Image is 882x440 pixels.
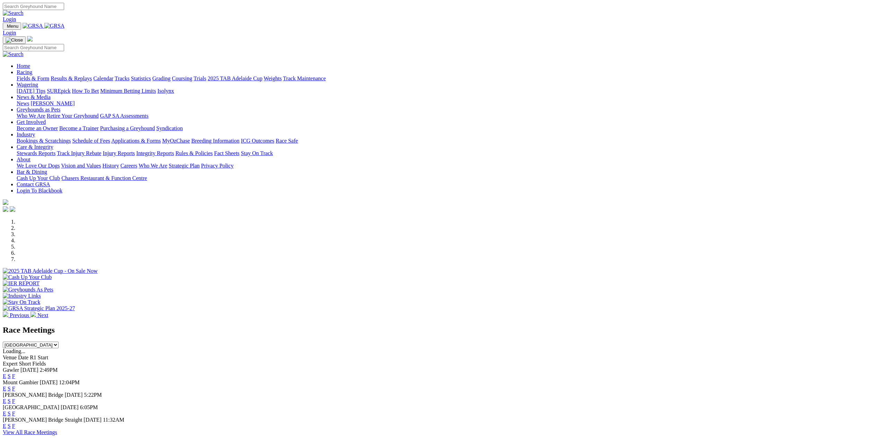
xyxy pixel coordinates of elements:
[17,150,55,156] a: Stewards Reports
[3,386,6,392] a: E
[3,404,59,410] span: [GEOGRAPHIC_DATA]
[32,361,46,367] span: Fields
[201,163,234,169] a: Privacy Policy
[172,75,192,81] a: Coursing
[115,75,130,81] a: Tracks
[17,113,879,119] div: Greyhounds as Pets
[3,312,8,317] img: chevron-left-pager-white.svg
[208,75,262,81] a: 2025 TAB Adelaide Cup
[17,163,60,169] a: We Love Our Dogs
[30,354,48,360] span: R1 Start
[30,312,48,318] a: Next
[72,138,110,144] a: Schedule of Fees
[264,75,282,81] a: Weights
[93,75,113,81] a: Calendar
[3,312,30,318] a: Previous
[100,88,156,94] a: Minimum Betting Limits
[61,404,79,410] span: [DATE]
[17,69,32,75] a: Racing
[17,138,71,144] a: Bookings & Scratchings
[8,398,11,404] a: S
[162,138,190,144] a: MyOzChase
[30,100,75,106] a: [PERSON_NAME]
[3,348,25,354] span: Loading...
[3,398,6,404] a: E
[3,354,17,360] span: Venue
[65,392,83,398] span: [DATE]
[44,23,65,29] img: GRSA
[131,75,151,81] a: Statistics
[3,305,75,312] img: GRSA Strategic Plan 2025-27
[72,88,99,94] a: How To Bet
[20,367,38,373] span: [DATE]
[3,23,21,30] button: Toggle navigation
[100,113,149,119] a: GAP SA Assessments
[103,417,124,423] span: 11:32AM
[139,163,167,169] a: Who We Are
[6,37,23,43] img: Close
[59,379,80,385] span: 12:04PM
[61,163,101,169] a: Vision and Values
[276,138,298,144] a: Race Safe
[3,379,38,385] span: Mount Gambier
[12,386,15,392] a: F
[23,23,43,29] img: GRSA
[3,361,18,367] span: Expert
[17,88,45,94] a: [DATE] Tips
[19,361,31,367] span: Short
[3,373,6,379] a: E
[37,312,48,318] span: Next
[10,206,15,212] img: twitter.svg
[17,82,38,88] a: Wagering
[3,325,879,335] h2: Race Meetings
[100,125,155,131] a: Purchasing a Greyhound
[17,144,53,150] a: Care & Integrity
[47,113,99,119] a: Retire Your Greyhound
[3,429,57,435] a: View All Race Meetings
[84,392,102,398] span: 5:22PM
[241,150,273,156] a: Stay On Track
[17,188,62,194] a: Login To Blackbook
[17,125,58,131] a: Become an Owner
[3,44,64,51] input: Search
[175,150,213,156] a: Rules & Policies
[17,163,879,169] div: About
[3,206,8,212] img: facebook.svg
[3,30,16,36] a: Login
[17,175,60,181] a: Cash Up Your Club
[17,100,879,107] div: News & Media
[17,100,29,106] a: News
[3,199,8,205] img: logo-grsa-white.png
[8,373,11,379] a: S
[3,392,63,398] span: [PERSON_NAME] Bridge
[10,312,29,318] span: Previous
[12,398,15,404] a: F
[12,423,15,429] a: F
[17,150,879,156] div: Care & Integrity
[30,312,36,317] img: chevron-right-pager-white.svg
[120,163,137,169] a: Careers
[191,138,239,144] a: Breeding Information
[3,293,41,299] img: Industry Links
[136,150,174,156] a: Integrity Reports
[3,10,24,16] img: Search
[18,354,28,360] span: Date
[40,367,58,373] span: 2:49PM
[17,63,30,69] a: Home
[61,175,147,181] a: Chasers Restaurant & Function Centre
[8,411,11,416] a: S
[17,175,879,181] div: Bar & Dining
[8,423,11,429] a: S
[241,138,274,144] a: ICG Outcomes
[80,404,98,410] span: 6:05PM
[17,88,879,94] div: Wagering
[169,163,200,169] a: Strategic Plan
[111,138,161,144] a: Applications & Forms
[3,16,16,22] a: Login
[12,411,15,416] a: F
[152,75,171,81] a: Grading
[17,107,60,113] a: Greyhounds as Pets
[47,88,70,94] a: SUREpick
[157,88,174,94] a: Isolynx
[103,150,135,156] a: Injury Reports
